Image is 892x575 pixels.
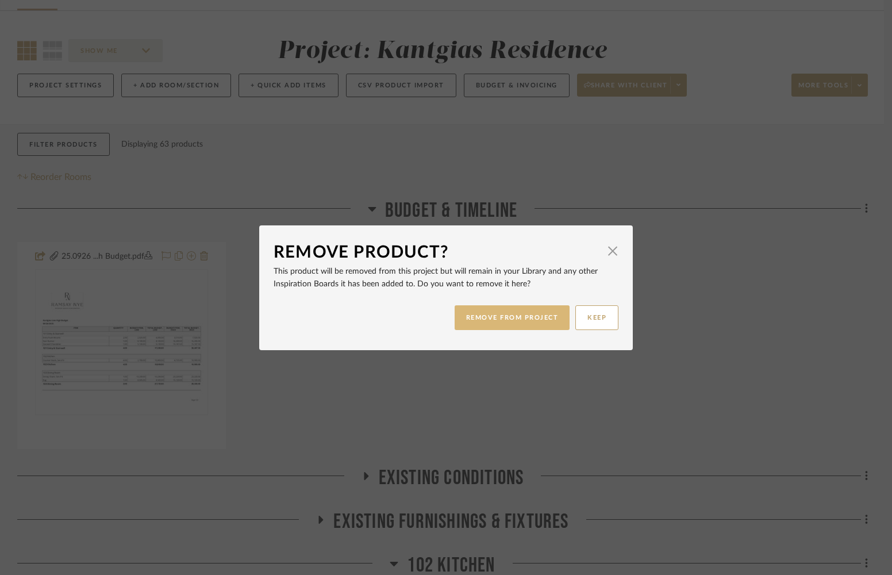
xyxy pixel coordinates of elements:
div: Remove Product? [274,240,601,265]
p: This product will be removed from this project but will remain in your Library and any other Insp... [274,265,618,290]
button: KEEP [575,305,618,330]
button: REMOVE FROM PROJECT [455,305,570,330]
button: Close [601,240,624,263]
dialog-header: Remove Product? [274,240,618,265]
